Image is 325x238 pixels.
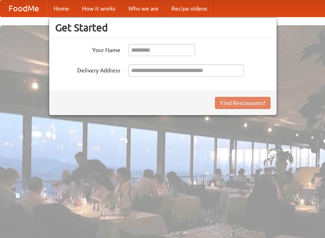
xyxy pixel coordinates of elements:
a: Who we are [122,0,165,17]
a: FoodMe [0,0,47,17]
button: Find Restaurants! [215,97,271,109]
label: Your Name [55,44,120,54]
label: Delivery Address [55,64,120,74]
a: Recipe videos [165,0,214,17]
h3: Get Started [55,22,271,34]
a: How it works [76,0,122,17]
a: Home [47,0,76,17]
